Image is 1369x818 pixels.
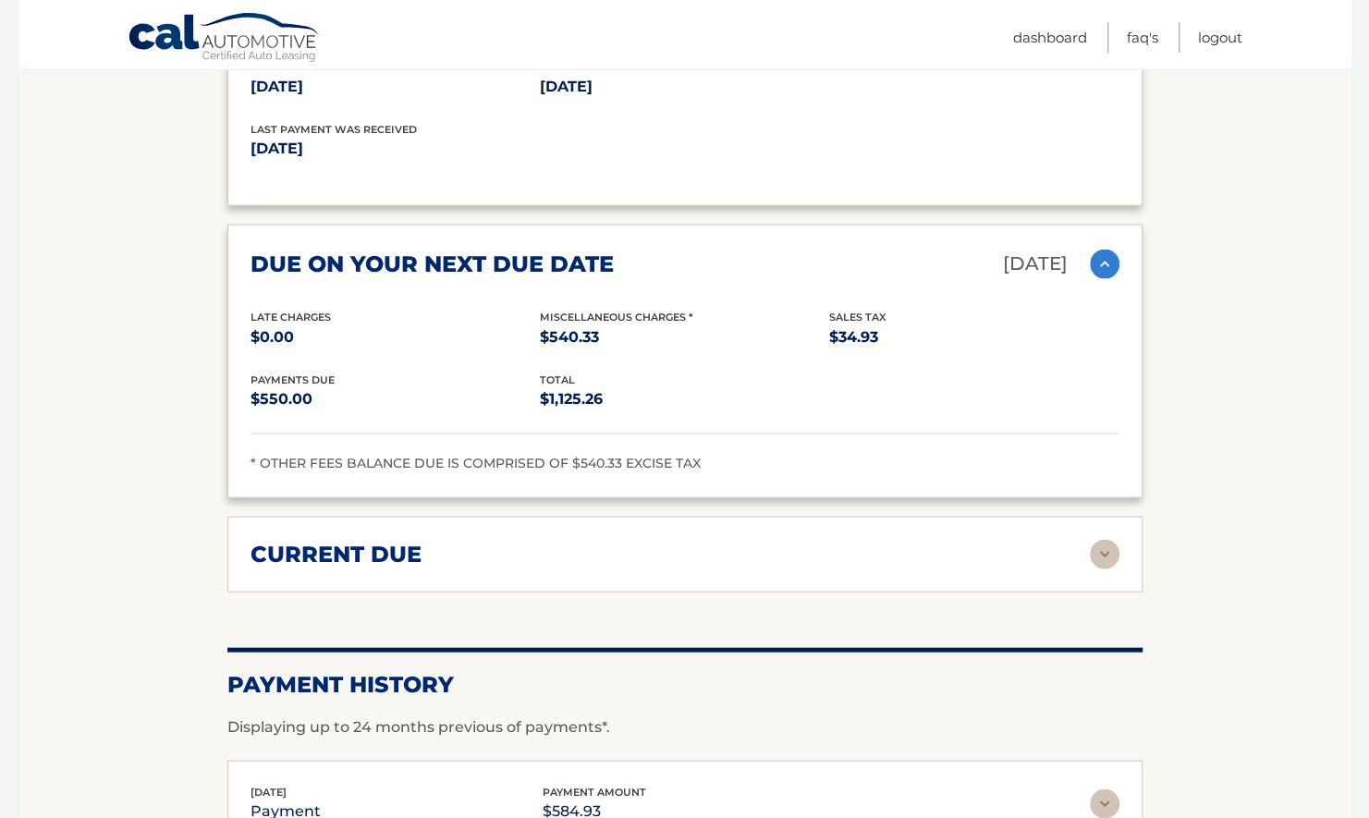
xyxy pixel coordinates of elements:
[251,453,1119,475] div: * OTHER FEES BALANCE DUE IS COMPRISED OF $540.33 EXCISE TAX
[251,373,335,386] span: Payments Due
[540,373,575,386] span: total
[251,74,540,100] p: [DATE]
[829,324,1118,350] p: $34.93
[251,136,685,162] p: [DATE]
[540,324,829,350] p: $540.33
[227,716,1143,739] p: Displaying up to 24 months previous of payments*.
[251,123,417,136] span: Last Payment was received
[251,541,422,568] h2: current due
[227,671,1143,699] h2: Payment History
[251,324,540,350] p: $0.00
[1003,248,1068,280] p: [DATE]
[1198,22,1242,53] a: Logout
[829,311,886,324] span: Sales Tax
[540,311,693,324] span: Miscellaneous Charges *
[251,250,614,278] h2: due on your next due date
[1013,22,1087,53] a: Dashboard
[128,12,322,66] a: Cal Automotive
[1090,540,1119,569] img: accordion-rest.svg
[251,311,331,324] span: Late Charges
[251,786,287,799] span: [DATE]
[543,786,646,799] span: payment amount
[1090,250,1119,279] img: accordion-active.svg
[540,386,829,412] p: $1,125.26
[251,386,540,412] p: $550.00
[540,74,829,100] p: [DATE]
[1127,22,1158,53] a: FAQ's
